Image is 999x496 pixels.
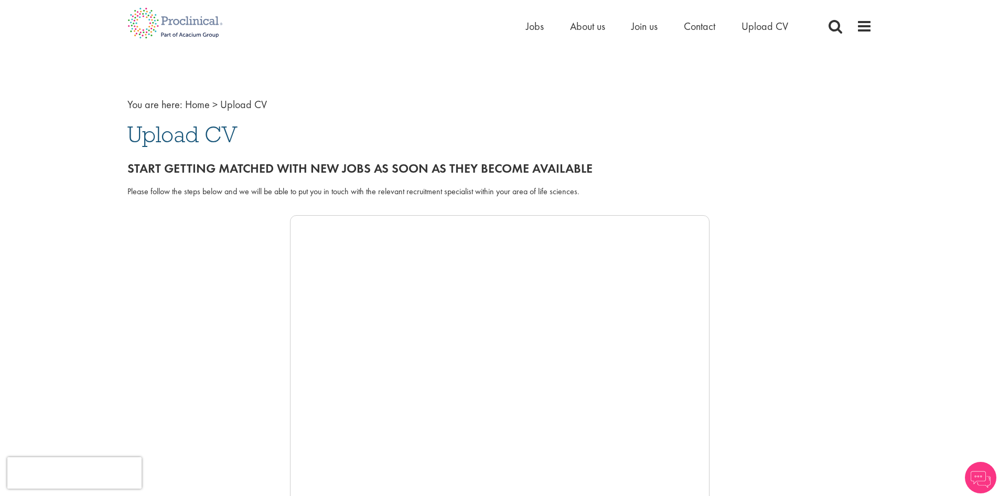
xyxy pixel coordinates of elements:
[220,98,267,111] span: Upload CV
[127,120,238,149] span: Upload CV
[684,19,715,33] a: Contact
[742,19,788,33] a: Upload CV
[127,162,872,175] h2: Start getting matched with new jobs as soon as they become available
[526,19,544,33] a: Jobs
[212,98,218,111] span: >
[185,98,210,111] a: breadcrumb link
[631,19,658,33] a: Join us
[7,457,142,489] iframe: reCAPTCHA
[965,462,996,493] img: Chatbot
[570,19,605,33] a: About us
[127,98,182,111] span: You are here:
[127,186,872,198] div: Please follow the steps below and we will be able to put you in touch with the relevant recruitme...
